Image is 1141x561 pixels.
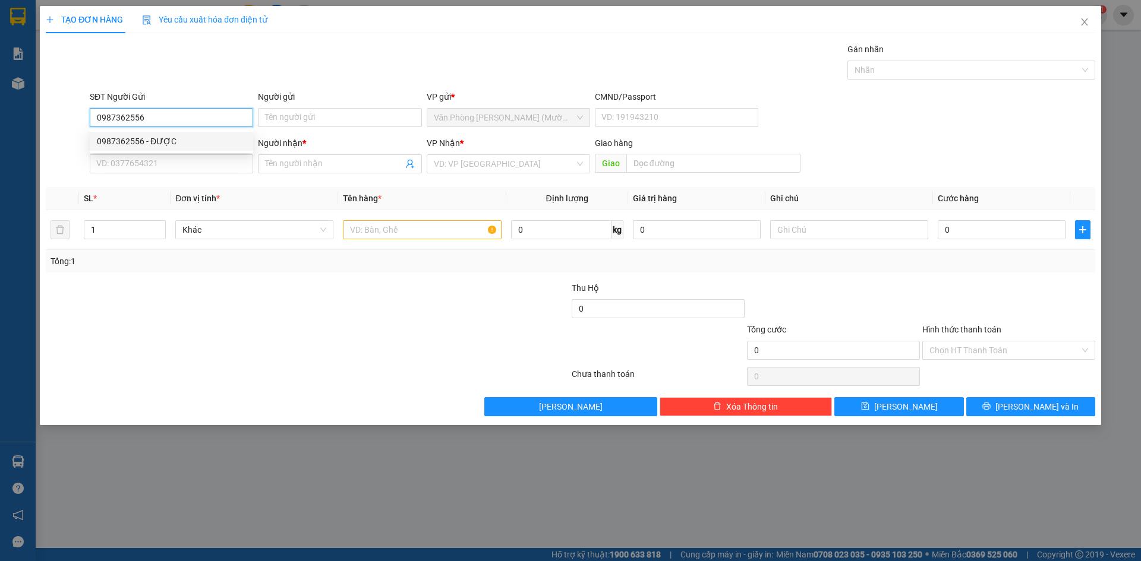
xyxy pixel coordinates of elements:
[660,397,833,416] button: deleteXóa Thông tin
[874,400,938,413] span: [PERSON_NAME]
[258,137,421,150] div: Người nhận
[633,220,761,239] input: 0
[90,132,253,151] div: 0987362556 - ĐƯỢC
[626,154,800,173] input: Dọc đường
[182,221,326,239] span: Khác
[595,154,626,173] span: Giao
[427,90,590,103] div: VP gửi
[484,397,657,416] button: [PERSON_NAME]
[572,283,599,293] span: Thu Hộ
[612,220,623,239] span: kg
[427,138,460,148] span: VP Nhận
[570,367,746,388] div: Chưa thanh toán
[51,255,440,268] div: Tổng: 1
[546,194,588,203] span: Định lượng
[1076,225,1090,234] span: plus
[46,15,123,24] span: TẠO ĐƠN HÀNG
[938,194,979,203] span: Cước hàng
[770,220,928,239] input: Ghi Chú
[343,194,382,203] span: Tên hàng
[1075,220,1090,239] button: plus
[633,194,677,203] span: Giá trị hàng
[966,397,1095,416] button: printer[PERSON_NAME] và In
[847,45,884,54] label: Gán nhãn
[726,400,778,413] span: Xóa Thông tin
[539,400,603,413] span: [PERSON_NAME]
[46,15,54,24] span: plus
[1080,17,1089,27] span: close
[595,90,758,103] div: CMND/Passport
[90,90,253,103] div: SĐT Người Gửi
[405,159,415,169] span: user-add
[834,397,963,416] button: save[PERSON_NAME]
[995,400,1079,413] span: [PERSON_NAME] và In
[175,194,220,203] span: Đơn vị tính
[1068,6,1101,39] button: Close
[595,138,633,148] span: Giao hàng
[861,402,869,411] span: save
[142,15,267,24] span: Yêu cầu xuất hóa đơn điện tử
[765,187,933,210] th: Ghi chú
[434,109,583,126] span: Văn Phòng Trần Phú (Mường Thanh)
[258,90,421,103] div: Người gửi
[51,220,70,239] button: delete
[922,325,1001,334] label: Hình thức thanh toán
[982,402,991,411] span: printer
[747,325,786,334] span: Tổng cước
[142,15,152,25] img: icon
[343,220,501,239] input: VD: Bàn, Ghế
[713,402,721,411] span: delete
[97,135,246,148] div: 0987362556 - ĐƯỢC
[84,194,93,203] span: SL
